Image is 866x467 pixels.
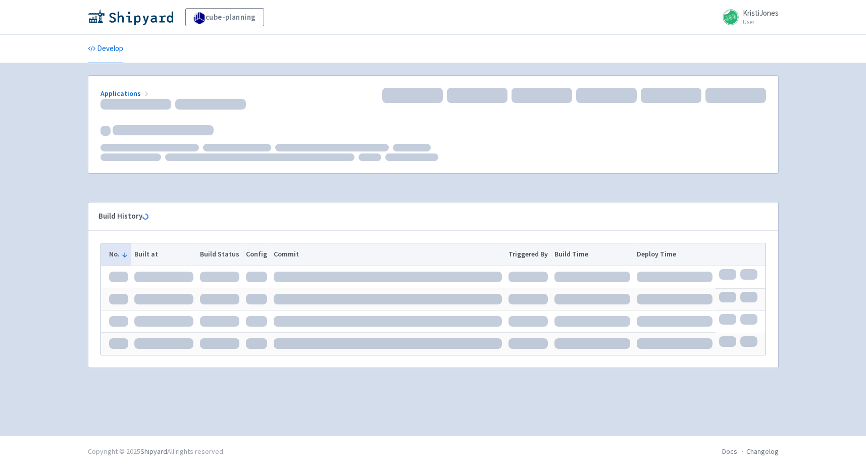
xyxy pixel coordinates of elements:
[551,243,634,266] th: Build Time
[197,243,243,266] th: Build Status
[270,243,505,266] th: Commit
[100,89,150,98] a: Applications
[88,446,225,457] div: Copyright © 2025 All rights reserved.
[717,9,779,25] a: KristiJones User
[140,447,167,456] a: Shipyard
[185,8,264,26] a: cube-planning
[743,19,779,25] small: User
[743,8,779,18] span: KristiJones
[746,447,779,456] a: Changelog
[131,243,197,266] th: Built at
[505,243,551,266] th: Triggered By
[633,243,716,266] th: Deploy Time
[242,243,270,266] th: Config
[109,249,128,260] button: No.
[98,211,752,222] div: Build History
[88,9,173,25] img: Shipyard logo
[722,447,737,456] a: Docs
[88,35,123,63] a: Develop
